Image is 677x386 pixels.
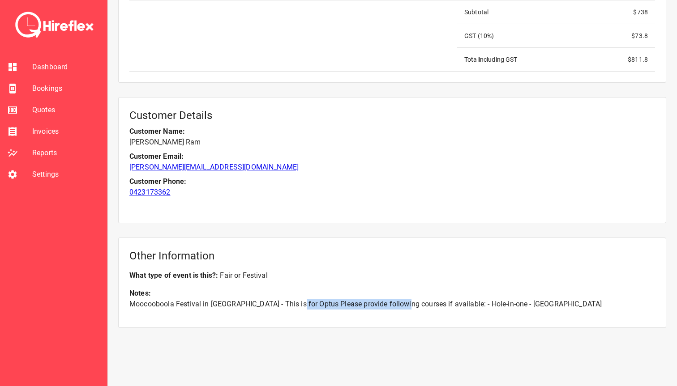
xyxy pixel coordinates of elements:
[129,299,655,310] p: Moocooboola Festival in [GEOGRAPHIC_DATA] - This is for Optus Please provide following courses if...
[457,24,589,47] td: GST ( 10 %)
[589,24,655,47] td: $ 73.8
[129,271,218,280] b: What type of event is this? :
[129,176,655,187] p: Customer Phone:
[32,105,100,115] span: Quotes
[32,83,100,94] span: Bookings
[129,151,655,162] p: Customer Email:
[32,62,100,72] span: Dashboard
[32,169,100,180] span: Settings
[129,270,655,281] p: Fair or Festival
[129,108,655,123] h5: Customer Details
[129,137,655,148] p: [PERSON_NAME] Ram
[129,249,655,263] h5: Other Information
[589,47,655,71] td: $ 811.8
[129,289,151,297] b: Notes:
[32,126,100,137] span: Invoices
[129,163,299,171] a: [PERSON_NAME][EMAIL_ADDRESS][DOMAIN_NAME]
[457,47,589,71] td: Total including GST
[32,148,100,158] span: Reports
[129,188,171,196] a: 0423173362
[129,126,655,137] p: Customer Name:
